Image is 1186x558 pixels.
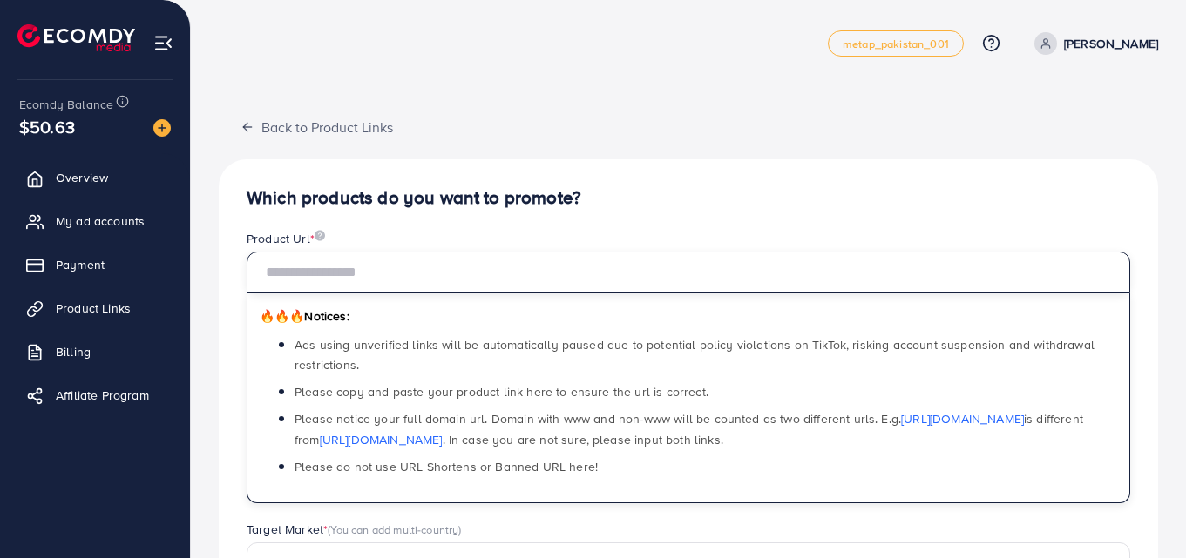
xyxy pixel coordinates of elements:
[247,187,1130,209] h4: Which products do you want to promote?
[219,108,415,145] button: Back to Product Links
[247,230,325,247] label: Product Url
[295,336,1095,373] span: Ads using unverified links will be automatically paused due to potential policy violations on Tik...
[315,230,325,241] img: image
[13,291,177,326] a: Product Links
[901,410,1024,427] a: [URL][DOMAIN_NAME]
[247,521,462,538] label: Target Market
[1027,32,1158,55] a: [PERSON_NAME]
[320,431,443,448] a: [URL][DOMAIN_NAME]
[13,247,177,282] a: Payment
[19,96,113,113] span: Ecomdy Balance
[295,458,598,475] span: Please do not use URL Shortens or Banned URL here!
[56,299,131,317] span: Product Links
[13,378,177,413] a: Affiliate Program
[19,114,75,139] span: $50.63
[56,169,108,186] span: Overview
[295,383,708,400] span: Please copy and paste your product link here to ensure the url is correct.
[295,410,1083,447] span: Please notice your full domain url. Domain with www and non-www will be counted as two different ...
[328,521,461,537] span: (You can add multi-country)
[56,387,149,404] span: Affiliate Program
[153,33,173,53] img: menu
[56,343,91,360] span: Billing
[13,334,177,369] a: Billing
[260,307,304,325] span: 🔥🔥🔥
[17,24,135,51] img: logo
[56,212,145,230] span: My ad accounts
[260,307,349,325] span: Notices:
[13,160,177,195] a: Overview
[828,30,964,57] a: metap_pakistan_001
[843,38,949,50] span: metap_pakistan_001
[56,256,105,273] span: Payment
[153,119,171,137] img: image
[1112,480,1173,545] iframe: Chat
[1064,33,1158,54] p: [PERSON_NAME]
[13,204,177,239] a: My ad accounts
